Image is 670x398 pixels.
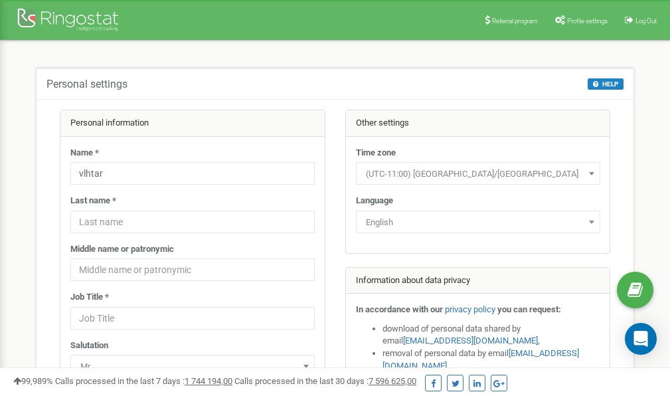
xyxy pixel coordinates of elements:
span: Profile settings [567,17,608,25]
input: Job Title [70,307,315,330]
a: [EMAIL_ADDRESS][DOMAIN_NAME] [403,336,538,346]
div: Open Intercom Messenger [625,323,657,355]
label: Last name * [70,195,116,207]
label: Salutation [70,340,108,352]
u: 7 596 625,00 [369,376,416,386]
span: Referral program [492,17,538,25]
input: Middle name or patronymic [70,258,315,281]
span: Mr. [75,357,310,376]
button: HELP [588,78,624,90]
span: Mr. [70,355,315,377]
u: 1 744 194,00 [185,376,232,386]
a: privacy policy [445,304,495,314]
input: Last name [70,211,315,233]
span: Log Out [635,17,657,25]
span: 99,989% [13,376,53,386]
span: (UTC-11:00) Pacific/Midway [356,162,600,185]
label: Middle name or patronymic [70,243,174,256]
div: Other settings [346,110,610,137]
strong: In accordance with our [356,304,443,314]
div: Personal information [60,110,325,137]
li: download of personal data shared by email , [382,323,600,348]
label: Name * [70,147,99,159]
h5: Personal settings [46,78,127,90]
strong: you can request: [497,304,561,314]
li: removal of personal data by email , [382,348,600,372]
span: (UTC-11:00) Pacific/Midway [361,165,596,183]
span: Calls processed in the last 30 days : [234,376,416,386]
span: English [356,211,600,233]
label: Job Title * [70,291,109,304]
label: Language [356,195,393,207]
div: Information about data privacy [346,268,610,294]
span: English [361,213,596,232]
input: Name [70,162,315,185]
span: Calls processed in the last 7 days : [55,376,232,386]
label: Time zone [356,147,396,159]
